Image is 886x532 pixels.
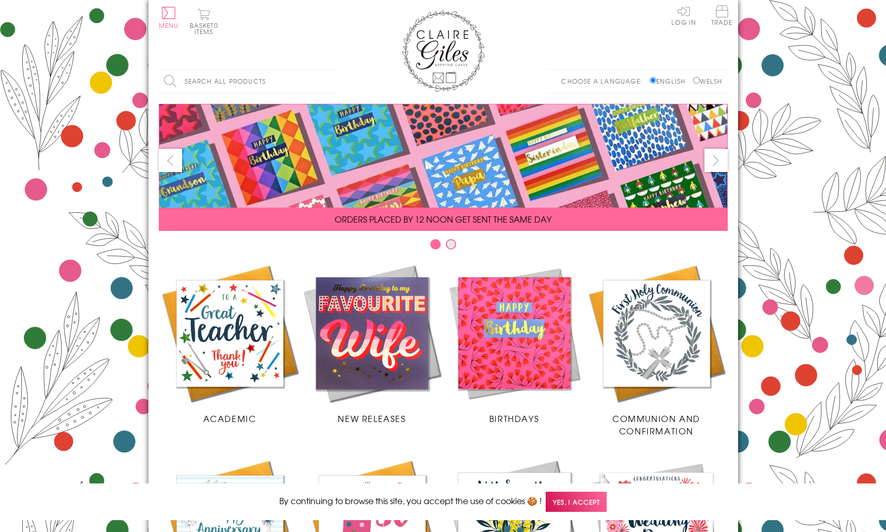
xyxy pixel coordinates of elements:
[402,10,485,92] img: Claire Giles Greetings Cards
[329,70,340,93] input: Search
[443,262,585,425] a: Birthdays
[561,76,648,86] p: Choose a language:
[159,149,182,172] button: prev
[704,149,728,172] button: next
[693,76,723,86] label: Welsh
[159,21,179,30] span: Menu
[338,412,406,425] span: New Releases
[650,76,690,86] label: English
[711,5,733,27] a: Trade
[585,262,728,437] a: Communion and Confirmation
[335,213,551,225] span: ORDERS PLACED BY 12 NOON GET SENT THE SAME DAY
[546,492,607,512] span: Yes, I accept
[159,239,728,255] div: Carousel Pagination
[650,77,656,84] input: English
[190,8,218,35] button: Basket0 items
[159,262,301,425] a: Academic
[489,412,539,425] span: Birthdays
[159,70,340,93] input: Search all products
[711,5,733,25] span: Trade
[159,7,179,28] button: Menu
[203,412,257,425] span: Academic
[446,239,456,249] button: Carousel Page 2
[612,412,700,437] span: Communion and Confirmation
[194,21,218,36] span: 0 items
[301,262,443,425] a: New Releases
[693,77,700,84] input: Welsh
[430,239,441,249] button: Carousel Page 1 (Current Slide)
[671,5,696,25] a: Log In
